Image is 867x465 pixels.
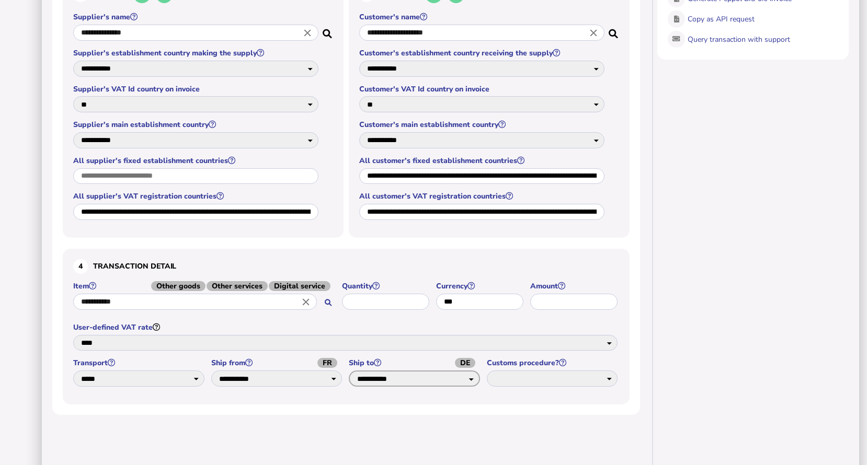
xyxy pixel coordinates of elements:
[73,259,88,274] div: 4
[73,156,320,166] label: All supplier's fixed establishment countries
[73,281,337,291] label: Item
[455,358,475,368] span: DE
[73,259,619,274] h3: Transaction detail
[269,281,330,291] span: Digital service
[211,358,344,368] label: Ship from
[151,281,206,291] span: Other goods
[207,281,268,291] span: Other services
[342,281,431,291] label: Quantity
[73,358,206,368] label: Transport
[359,156,606,166] label: All customer's fixed establishment countries
[73,84,320,94] label: Supplier's VAT Id country on invoice
[323,26,333,34] i: Search for a dummy seller
[609,26,619,34] i: Search for a dummy customer
[359,12,606,22] label: Customer's name
[436,281,525,291] label: Currency
[73,120,320,130] label: Supplier's main establishment country
[320,294,337,311] button: Search for an item by HS code or use natural language description
[359,191,606,201] label: All customer's VAT registration countries
[73,191,320,201] label: All supplier's VAT registration countries
[530,281,619,291] label: Amount
[359,48,606,58] label: Customer's establishment country receiving the supply
[300,296,312,307] i: Close
[588,27,599,38] i: Close
[359,84,606,94] label: Customer's VAT Id country on invoice
[359,120,606,130] label: Customer's main establishment country
[349,358,482,368] label: Ship to
[317,358,337,368] span: FR
[73,12,320,22] label: Supplier's name
[73,48,320,58] label: Supplier's establishment country making the supply
[73,322,619,332] label: User-defined VAT rate
[63,249,630,404] section: Define the item, and answer additional questions
[302,27,313,38] i: Close
[487,358,620,368] label: Customs procedure?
